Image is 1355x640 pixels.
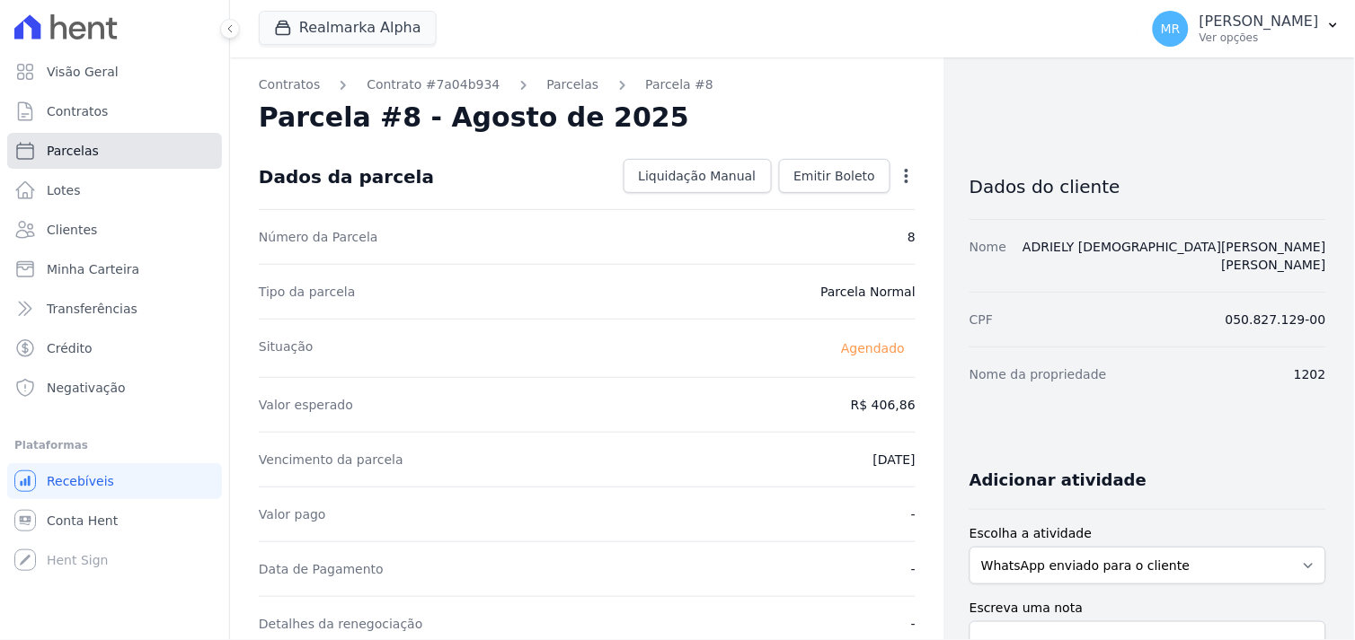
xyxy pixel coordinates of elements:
[820,283,916,301] dd: Parcela Normal
[1200,31,1319,45] p: Ver opções
[47,181,81,199] span: Lotes
[851,396,916,414] dd: R$ 406,86
[259,560,384,578] dt: Data de Pagamento
[259,505,326,523] dt: Valor pago
[1138,4,1355,54] button: MR [PERSON_NAME] Ver opções
[259,283,356,301] dt: Tipo da parcela
[1200,13,1319,31] p: [PERSON_NAME]
[1294,365,1326,383] dd: 1202
[908,228,916,246] dd: 8
[7,212,222,248] a: Clientes
[7,133,222,169] a: Parcelas
[259,166,434,188] div: Dados da parcela
[259,615,423,633] dt: Detalhes da renegociação
[47,512,118,530] span: Conta Hent
[259,396,353,414] dt: Valor esperado
[7,503,222,539] a: Conta Hent
[7,330,222,366] a: Crédito
[7,463,222,499] a: Recebíveis
[7,291,222,327] a: Transferências
[259,228,378,246] dt: Número da Parcela
[911,560,916,578] dd: -
[873,451,916,469] dd: [DATE]
[794,167,876,185] span: Emitir Boleto
[7,93,222,129] a: Contratos
[911,505,916,523] dd: -
[47,339,93,357] span: Crédito
[639,167,757,185] span: Liquidação Manual
[624,159,772,193] a: Liquidação Manual
[259,338,314,359] dt: Situação
[259,101,689,134] h2: Parcela #8 - Agosto de 2025
[47,63,119,81] span: Visão Geral
[970,176,1326,197] h3: Dados do cliente
[547,75,599,94] a: Parcelas
[259,11,437,45] button: Realmarka Alpha
[367,75,500,94] a: Contrato #7a04b934
[47,300,137,318] span: Transferências
[779,159,891,193] a: Emitir Boleto
[7,251,222,287] a: Minha Carteira
[1226,311,1326,329] dd: 050.827.129-00
[646,75,714,94] a: Parcela #8
[47,221,97,239] span: Clientes
[47,472,114,490] span: Recebíveis
[970,469,1147,491] h3: Adicionar atividade
[970,238,1006,274] dt: Nome
[259,451,403,469] dt: Vencimento da parcela
[1023,240,1326,272] a: ADRIELY [DEMOGRAPHIC_DATA][PERSON_NAME] [PERSON_NAME]
[970,365,1107,383] dt: Nome da propriedade
[970,524,1326,543] label: Escolha a atividade
[970,599,1326,618] label: Escreva uma nota
[47,379,126,397] span: Negativação
[47,142,99,160] span: Parcelas
[259,75,916,94] nav: Breadcrumb
[259,75,320,94] a: Contratos
[47,260,139,278] span: Minha Carteira
[14,434,215,456] div: Plataformas
[911,615,916,633] dd: -
[7,370,222,406] a: Negativação
[830,338,916,359] span: Agendado
[47,102,108,120] span: Contratos
[970,311,993,329] dt: CPF
[7,54,222,90] a: Visão Geral
[1161,22,1181,35] span: MR
[7,172,222,208] a: Lotes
